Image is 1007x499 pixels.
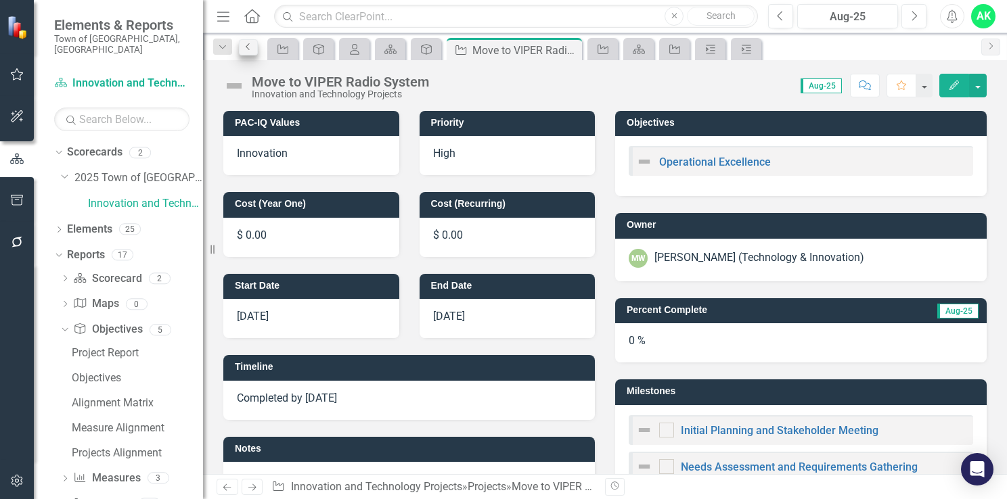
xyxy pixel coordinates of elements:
[67,222,112,237] a: Elements
[72,447,203,459] div: Projects Alignment
[68,367,203,389] a: Objectives
[271,479,595,495] div: » »
[431,118,589,128] h3: Priority
[654,250,864,266] div: [PERSON_NAME] (Technology & Innovation)
[971,4,995,28] button: AK
[681,460,918,473] a: Needs Assessment and Requirements Gathering
[627,220,980,230] h3: Owner
[433,310,465,323] span: [DATE]
[88,196,203,212] a: Innovation and Technology Projects
[73,322,142,337] a: Objectives
[68,417,203,439] a: Measure Alignment
[223,75,245,97] img: Not Defined
[68,342,203,364] a: Project Report
[472,42,579,59] div: Move to VIPER Radio System
[126,298,148,310] div: 0
[68,392,203,414] a: Alignment Matrix
[274,5,758,28] input: Search ClearPoint...
[150,324,171,335] div: 5
[659,156,771,168] a: Operational Excellence
[235,281,393,291] h3: Start Date
[54,33,189,55] small: Town of [GEOGRAPHIC_DATA], [GEOGRAPHIC_DATA]
[237,229,267,241] span: $ 0.00
[687,7,755,26] button: Search
[252,89,429,99] div: Innovation and Technology Projects
[237,147,288,160] span: Innovation
[73,296,118,312] a: Maps
[707,10,736,21] span: Search
[615,323,987,362] div: 0 %
[68,442,203,464] a: Projects Alignment
[252,74,429,89] div: Move to VIPER Radio System
[112,249,133,260] div: 17
[433,229,463,241] span: $ 0.00
[237,310,269,323] span: [DATE]
[54,17,189,33] span: Elements & Reports
[72,422,203,434] div: Measure Alignment
[235,444,588,454] h3: Notes
[73,271,141,287] a: Scorecard
[129,147,151,158] div: 2
[512,480,651,493] div: Move to VIPER Radio System
[636,153,652,170] img: Not Defined
[67,145,122,160] a: Scorecards
[235,362,588,372] h3: Timeline
[235,199,393,209] h3: Cost (Year One)
[148,473,169,484] div: 3
[67,247,105,263] a: Reports
[54,108,189,131] input: Search Below...
[237,391,337,404] span: Completed by [DATE]
[74,170,203,186] a: 2025 Town of [GEOGRAPHIC_DATA]
[7,15,30,39] img: ClearPoint Strategy
[72,397,203,409] div: Alignment Matrix
[72,347,203,359] div: Project Report
[119,224,141,235] div: 25
[937,304,979,318] span: Aug-25
[681,424,878,437] a: Initial Planning and Stakeholder Meeting
[54,76,189,91] a: Innovation and Technology Projects
[636,422,652,438] img: Not Defined
[235,118,393,128] h3: PAC-IQ Values
[72,372,203,384] div: Objectives
[636,458,652,475] img: Not Defined
[291,480,462,493] a: Innovation and Technology Projects
[627,305,857,315] h3: Percent Complete
[431,199,589,209] h3: Cost (Recurring)
[802,9,893,25] div: Aug-25
[468,480,506,493] a: Projects
[961,453,993,485] div: Open Intercom Messenger
[73,471,140,486] a: Measures
[629,249,648,268] div: MW
[149,272,171,284] div: 2
[431,281,589,291] h3: End Date
[801,78,842,93] span: Aug-25
[433,147,455,160] span: High
[797,4,898,28] button: Aug-25
[627,118,980,128] h3: Objectives
[627,386,980,396] h3: Milestones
